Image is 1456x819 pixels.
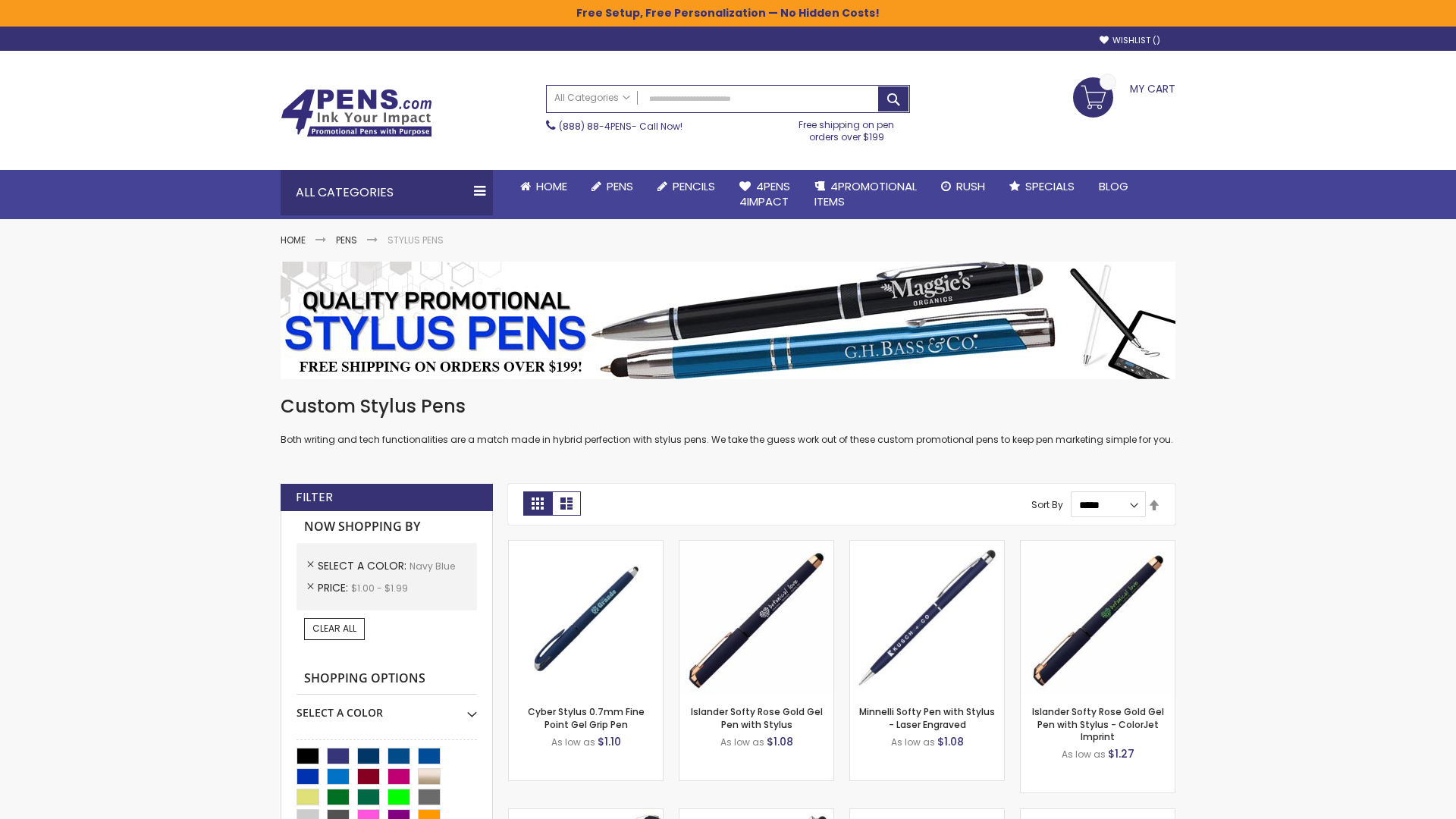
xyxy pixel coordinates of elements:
span: - Call Now! [559,120,682,133]
span: As low as [1062,748,1106,761]
strong: Shopping Options [297,663,477,695]
a: Rush [929,170,997,203]
a: Home [281,234,306,246]
span: As low as [891,736,935,748]
label: Sort By [1031,498,1063,511]
strong: Stylus Pens [388,234,444,246]
span: $1.08 [937,734,964,749]
a: Islander Softy Rose Gold Gel Pen with Stylus - ColorJet Imprint [1032,705,1164,742]
span: Blog [1099,178,1128,194]
span: $1.00 - $1.99 [351,582,408,595]
a: Cyber Stylus 0.7mm Fine Point Gel Grip Pen-Navy Blue [509,540,663,553]
a: Islander Softy Rose Gold Gel Pen with Stylus - ColorJet Imprint-Navy Blue [1021,540,1175,553]
span: As low as [551,736,595,748]
strong: Now Shopping by [297,511,477,543]
img: Islander Softy Rose Gold Gel Pen with Stylus - ColorJet Imprint-Navy Blue [1021,541,1175,695]
span: Clear All [312,622,356,635]
a: Cyber Stylus 0.7mm Fine Point Gel Grip Pen [528,705,645,730]
a: 4PROMOTIONALITEMS [802,170,929,219]
a: Pens [579,170,645,203]
a: Wishlist [1100,35,1160,46]
a: Minnelli Softy Pen with Stylus - Laser Engraved-Navy Blue [850,540,1004,553]
a: Home [508,170,579,203]
img: Cyber Stylus 0.7mm Fine Point Gel Grip Pen-Navy Blue [509,541,663,695]
a: Minnelli Softy Pen with Stylus - Laser Engraved [859,705,995,730]
a: Islander Softy Rose Gold Gel Pen with Stylus [691,705,823,730]
a: All Categories [547,86,638,111]
strong: Filter [296,489,333,506]
h1: Custom Stylus Pens [281,394,1175,419]
span: All Categories [554,92,630,104]
span: Rush [956,178,985,194]
a: Blog [1087,170,1141,203]
a: Pencils [645,170,727,203]
img: 4Pens Custom Pens and Promotional Products [281,89,432,137]
div: All Categories [281,170,493,215]
span: Navy Blue [409,560,455,573]
a: Islander Softy Rose Gold Gel Pen with Stylus-Navy Blue [679,540,833,553]
img: Stylus Pens [281,262,1175,379]
span: Price [318,580,351,595]
img: Islander Softy Rose Gold Gel Pen with Stylus-Navy Blue [679,541,833,695]
span: $1.08 [767,734,793,749]
a: 4Pens4impact [727,170,802,219]
span: Select A Color [318,558,409,573]
span: 4PROMOTIONAL ITEMS [814,178,917,209]
span: Pencils [673,178,715,194]
a: Clear All [304,618,365,639]
span: Home [536,178,567,194]
span: $1.27 [1108,746,1134,761]
a: Pens [336,234,357,246]
div: Both writing and tech functionalities are a match made in hybrid perfection with stylus pens. We ... [281,394,1175,447]
img: Minnelli Softy Pen with Stylus - Laser Engraved-Navy Blue [850,541,1004,695]
div: Select A Color [297,695,477,720]
span: Specials [1025,178,1075,194]
strong: Grid [523,491,552,516]
span: As low as [720,736,764,748]
a: Specials [997,170,1087,203]
span: 4Pens 4impact [739,178,790,209]
span: Pens [607,178,633,194]
a: (888) 88-4PENS [559,120,632,133]
span: $1.10 [598,734,621,749]
div: Free shipping on pen orders over $199 [783,113,911,143]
